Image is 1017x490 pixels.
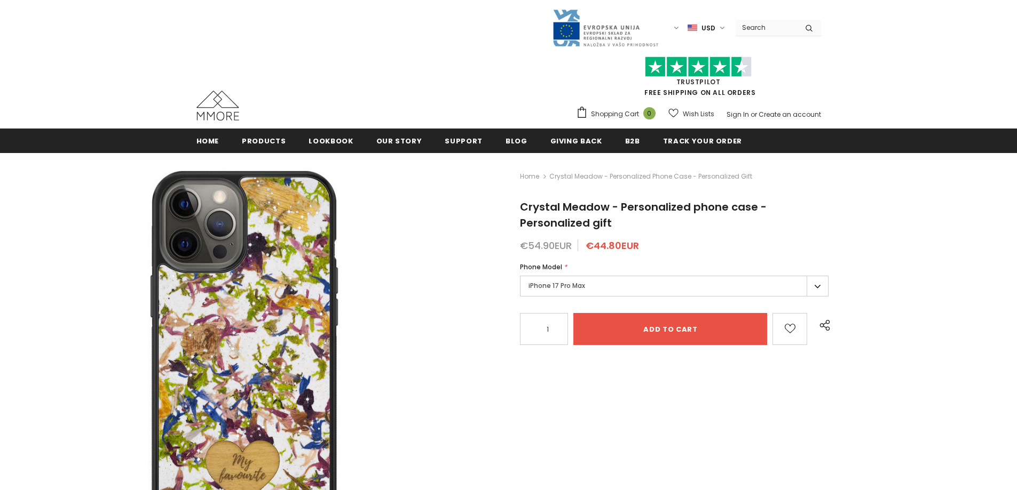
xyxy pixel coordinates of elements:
span: B2B [625,136,640,146]
span: Giving back [550,136,602,146]
span: €54.90EUR [520,239,572,252]
span: or [751,110,757,119]
img: Javni Razpis [552,9,659,47]
input: Add to cart [573,313,767,345]
img: Trust Pilot Stars [645,57,752,77]
a: Shopping Cart 0 [576,106,661,122]
a: Lookbook [309,128,353,152]
a: Track your order [663,128,742,152]
a: Blog [506,128,527,152]
span: Crystal Meadow - Personalized phone case - Personalized gift [549,170,752,183]
a: support [445,128,483,152]
a: Home [196,128,219,152]
span: support [445,136,483,146]
a: Create an account [759,110,821,119]
a: Wish Lists [668,105,714,123]
img: MMORE Cases [196,91,239,121]
span: Wish Lists [683,109,714,119]
span: FREE SHIPPING ON ALL ORDERS [576,61,821,97]
span: Home [196,136,219,146]
span: USD [701,23,715,34]
input: Search Site [736,20,797,35]
span: Track your order [663,136,742,146]
a: Giving back [550,128,602,152]
span: Blog [506,136,527,146]
a: B2B [625,128,640,152]
span: 0 [643,107,656,119]
a: Our Story [376,128,422,152]
span: Crystal Meadow - Personalized phone case - Personalized gift [520,199,767,230]
span: Lookbook [309,136,353,146]
a: Home [520,170,539,183]
img: USD [688,23,697,33]
span: Phone Model [520,262,562,271]
span: Products [242,136,286,146]
a: Trustpilot [676,77,721,86]
a: Javni Razpis [552,23,659,32]
label: iPhone 17 Pro Max [520,276,829,296]
a: Sign In [727,110,749,119]
span: €44.80EUR [586,239,639,252]
span: Shopping Cart [591,109,639,119]
span: Our Story [376,136,422,146]
a: Products [242,128,286,152]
